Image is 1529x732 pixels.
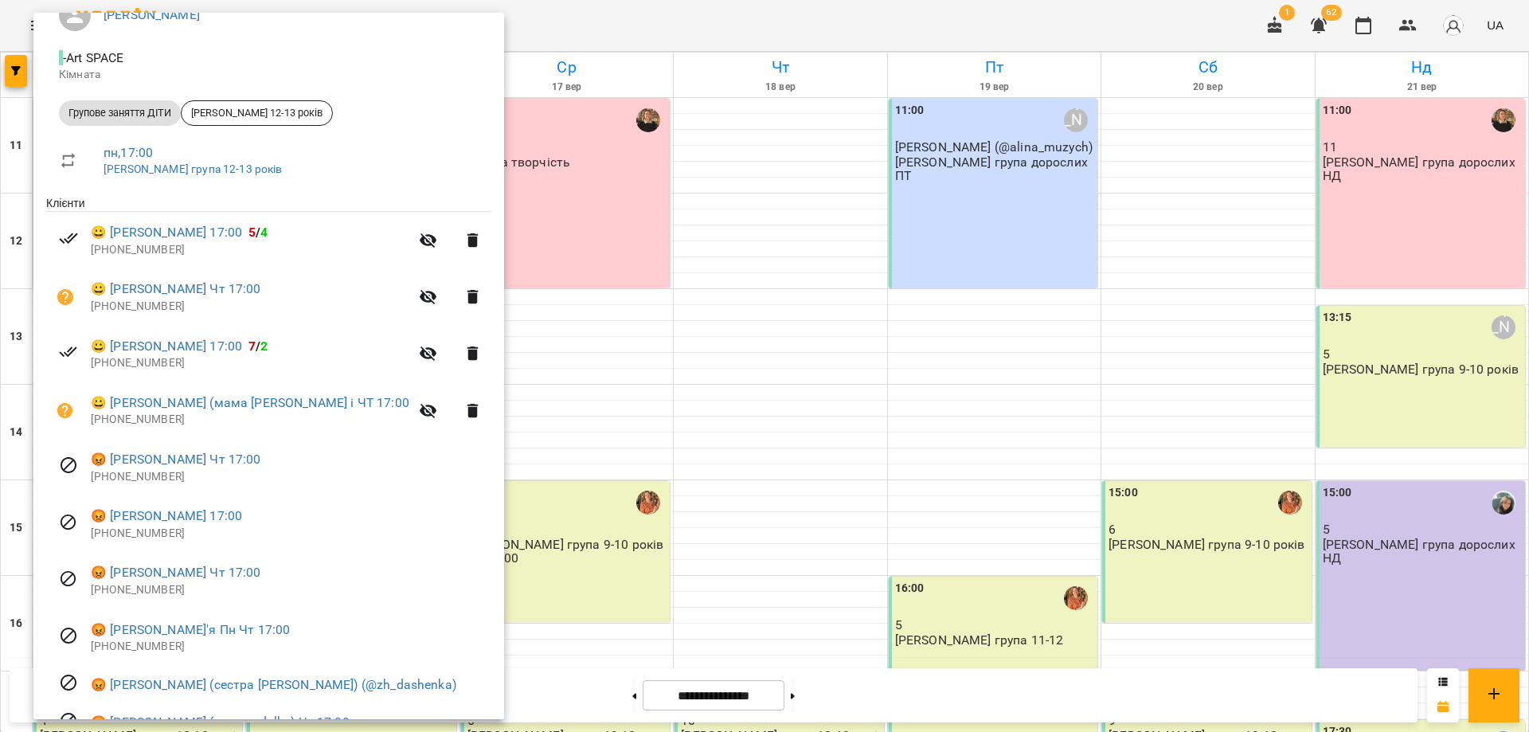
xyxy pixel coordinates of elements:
svg: Візит сплачено [59,343,78,362]
a: [PERSON_NAME] група 12-13 років [104,162,283,175]
p: [PHONE_NUMBER] [91,242,409,258]
p: [PHONE_NUMBER] [91,412,409,428]
a: 😀 [PERSON_NAME] 17:00 [91,337,242,356]
b: / [248,339,268,354]
span: 7 [248,339,256,354]
a: 😡 [PERSON_NAME] (сестра [PERSON_NAME]) (@zh_dashenka) [91,675,456,695]
span: Групове заняття ДІТИ [59,106,181,120]
p: [PHONE_NUMBER] [91,582,491,598]
a: 😡 [PERSON_NAME] 17:00 [91,507,242,526]
svg: Візит скасовано [59,570,78,589]
a: 😀 [PERSON_NAME] Чт 17:00 [91,280,261,299]
span: 2 [260,339,268,354]
a: 😡 [PERSON_NAME] (vova.padalko) Чт 17:00 [91,713,350,732]
a: 😀 [PERSON_NAME] (мама [PERSON_NAME] і ЧТ 17:00 [91,393,409,413]
svg: Візит скасовано [59,456,78,475]
svg: Візит скасовано [59,513,78,532]
svg: Візит скасовано [59,626,78,645]
p: [PHONE_NUMBER] [91,526,491,542]
span: [PERSON_NAME] 12-13 років [182,106,332,120]
p: [PHONE_NUMBER] [91,299,409,315]
a: 😡 [PERSON_NAME] Чт 17:00 [91,563,261,582]
p: [PHONE_NUMBER] [91,355,409,371]
p: [PHONE_NUMBER] [91,639,491,655]
button: Візит ще не сплачено. Додати оплату? [46,278,84,316]
svg: Візит скасовано [59,711,78,730]
a: [PERSON_NAME] [104,7,200,22]
div: [PERSON_NAME] 12-13 років [181,100,333,126]
button: Візит ще не сплачено. Додати оплату? [46,392,84,430]
span: - Art SPACE [59,50,127,65]
span: 4 [260,225,268,240]
a: 😡 [PERSON_NAME] Чт 17:00 [91,450,261,469]
a: 😡 [PERSON_NAME]'я Пн Чт 17:00 [91,620,290,640]
a: пн , 17:00 [104,145,153,160]
a: 😀 [PERSON_NAME] 17:00 [91,223,242,242]
svg: Візит скасовано [59,673,78,692]
p: Кімната [59,67,479,83]
p: [PHONE_NUMBER] [91,469,491,485]
svg: Візит сплачено [59,229,78,248]
span: 5 [248,225,256,240]
b: / [248,225,268,240]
